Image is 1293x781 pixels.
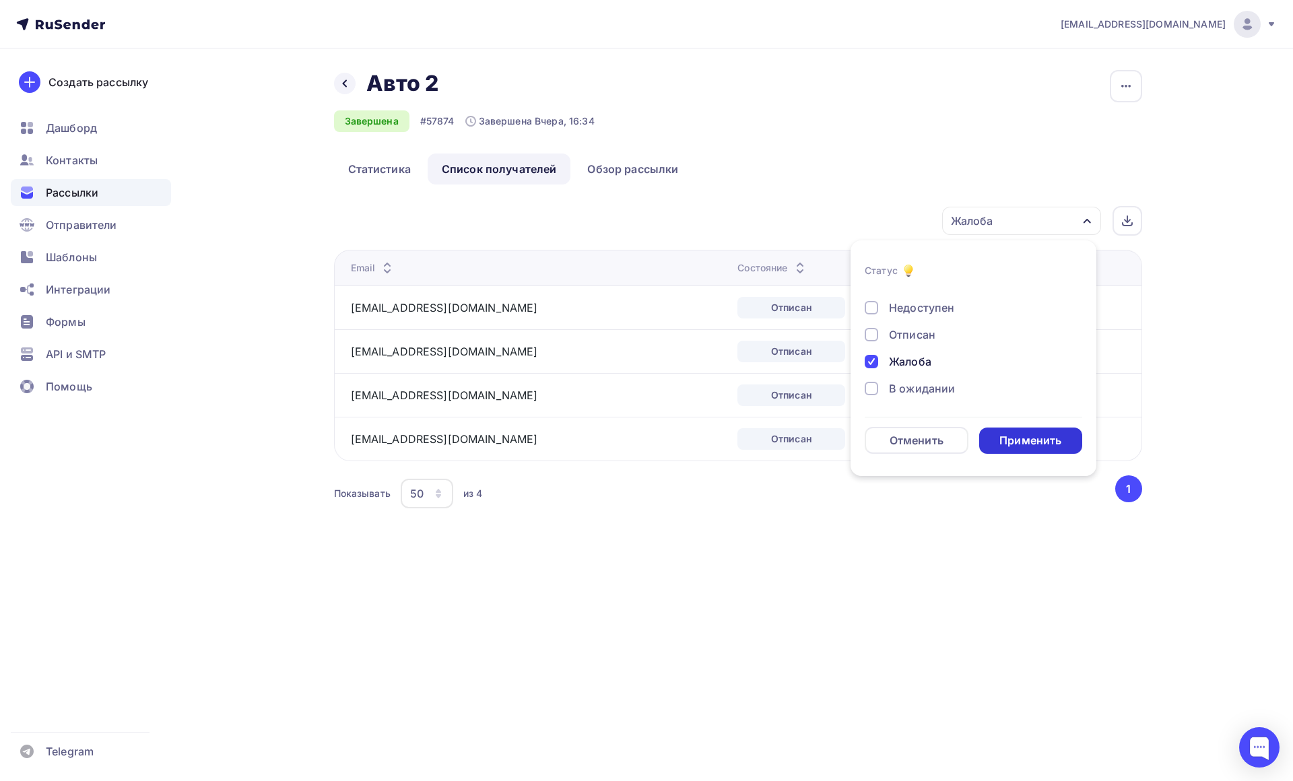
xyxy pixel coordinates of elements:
a: Статистика [334,154,425,184]
a: Список получателей [428,154,571,184]
div: Статус [865,264,898,277]
span: Рассылки [46,184,98,201]
div: #57874 [420,114,455,128]
div: Отписан [889,327,935,343]
div: 50 [410,485,424,502]
a: Отправители [11,211,171,238]
span: [EMAIL_ADDRESS][DOMAIN_NAME] [1061,18,1226,31]
a: [EMAIL_ADDRESS][DOMAIN_NAME] [351,388,538,402]
a: [EMAIL_ADDRESS][DOMAIN_NAME] [351,345,538,358]
span: Контакты [46,152,98,168]
div: из 4 [463,487,483,500]
span: Отправители [46,217,117,233]
div: Email [351,261,396,275]
ul: Pagination [1113,475,1142,502]
a: [EMAIL_ADDRESS][DOMAIN_NAME] [351,301,538,314]
div: Состояние [737,261,807,275]
span: Формы [46,314,86,330]
div: Отписан [737,428,845,450]
div: В ожидании [889,380,955,397]
div: Отменить [890,432,943,448]
a: Контакты [11,147,171,174]
a: Шаблоны [11,244,171,271]
span: Помощь [46,378,92,395]
div: Отписан [737,297,845,318]
span: Дашборд [46,120,97,136]
button: Жалоба [941,206,1102,236]
span: Интеграции [46,281,110,298]
span: Telegram [46,743,94,759]
h2: Авто 2 [366,70,439,97]
div: Отписан [737,384,845,406]
a: [EMAIL_ADDRESS][DOMAIN_NAME] [1061,11,1277,38]
div: Завершена [334,110,409,132]
span: Шаблоны [46,249,97,265]
div: Жалоба [889,353,931,370]
a: [EMAIL_ADDRESS][DOMAIN_NAME] [351,432,538,446]
button: 50 [400,478,454,509]
div: Завершена Вчера, 16:34 [465,114,595,128]
div: Создать рассылку [48,74,148,90]
div: Недоступен [889,300,954,316]
ul: Жалоба [851,240,1096,476]
button: Go to page 1 [1115,475,1142,502]
a: Формы [11,308,171,335]
div: Применить [999,433,1061,448]
div: Показывать [334,487,391,500]
span: API и SMTP [46,346,106,362]
div: Жалоба [951,213,993,229]
a: Рассылки [11,179,171,206]
div: Отписан [737,341,845,362]
a: Дашборд [11,114,171,141]
a: Обзор рассылки [573,154,692,184]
